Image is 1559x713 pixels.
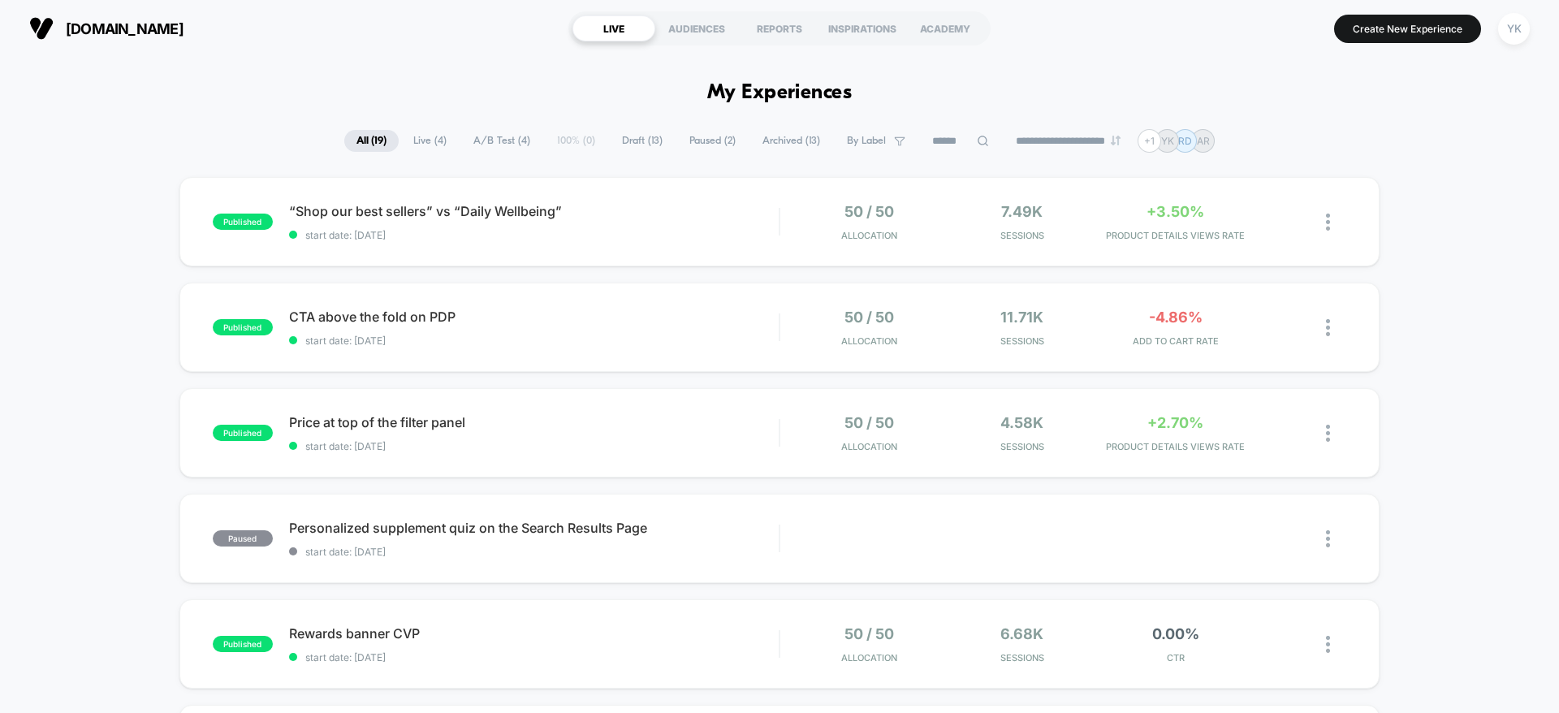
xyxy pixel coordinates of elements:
[841,335,897,347] span: Allocation
[844,414,894,431] span: 50 / 50
[1161,135,1174,147] p: YK
[707,81,853,105] h1: My Experiences
[344,130,399,152] span: All ( 19 )
[1149,309,1203,326] span: -4.86%
[610,130,675,152] span: Draft ( 13 )
[841,230,897,241] span: Allocation
[1001,203,1043,220] span: 7.49k
[66,20,184,37] span: [DOMAIN_NAME]
[1111,136,1121,145] img: end
[289,440,779,452] span: start date: [DATE]
[1493,12,1535,45] button: YK
[950,652,1095,663] span: Sessions
[289,625,779,642] span: Rewards banner CVP
[1334,15,1481,43] button: Create New Experience
[841,441,897,452] span: Allocation
[1103,335,1248,347] span: ADD TO CART RATE
[1147,203,1204,220] span: +3.50%
[1147,414,1203,431] span: +2.70%
[1498,13,1530,45] div: YK
[289,229,779,241] span: start date: [DATE]
[289,546,779,558] span: start date: [DATE]
[1138,129,1161,153] div: + 1
[213,319,273,335] span: published
[289,414,779,430] span: Price at top of the filter panel
[1326,319,1330,336] img: close
[1326,530,1330,547] img: close
[1326,636,1330,653] img: close
[844,309,894,326] span: 50 / 50
[29,16,54,41] img: Visually logo
[677,130,748,152] span: Paused ( 2 )
[289,651,779,663] span: start date: [DATE]
[1000,309,1043,326] span: 11.71k
[213,214,273,230] span: published
[289,309,779,325] span: CTA above the fold on PDP
[1103,441,1248,452] span: PRODUCT DETAILS VIEWS RATE
[1103,652,1248,663] span: CTR
[738,15,821,41] div: REPORTS
[904,15,987,41] div: ACADEMY
[213,530,273,547] span: paused
[1103,230,1248,241] span: PRODUCT DETAILS VIEWS RATE
[1178,135,1192,147] p: RD
[847,135,886,147] span: By Label
[401,130,459,152] span: Live ( 4 )
[1326,214,1330,231] img: close
[461,130,542,152] span: A/B Test ( 4 )
[1000,625,1043,642] span: 6.68k
[1326,425,1330,442] img: close
[572,15,655,41] div: LIVE
[289,335,779,347] span: start date: [DATE]
[1000,414,1043,431] span: 4.58k
[1197,135,1210,147] p: AR
[841,652,897,663] span: Allocation
[844,625,894,642] span: 50 / 50
[24,15,188,41] button: [DOMAIN_NAME]
[821,15,904,41] div: INSPIRATIONS
[950,230,1095,241] span: Sessions
[289,520,779,536] span: Personalized supplement quiz on the Search Results Page
[950,335,1095,347] span: Sessions
[844,203,894,220] span: 50 / 50
[289,203,779,219] span: “Shop our best sellers” vs “Daily Wellbeing”
[750,130,832,152] span: Archived ( 13 )
[213,425,273,441] span: published
[950,441,1095,452] span: Sessions
[1152,625,1199,642] span: 0.00%
[655,15,738,41] div: AUDIENCES
[213,636,273,652] span: published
